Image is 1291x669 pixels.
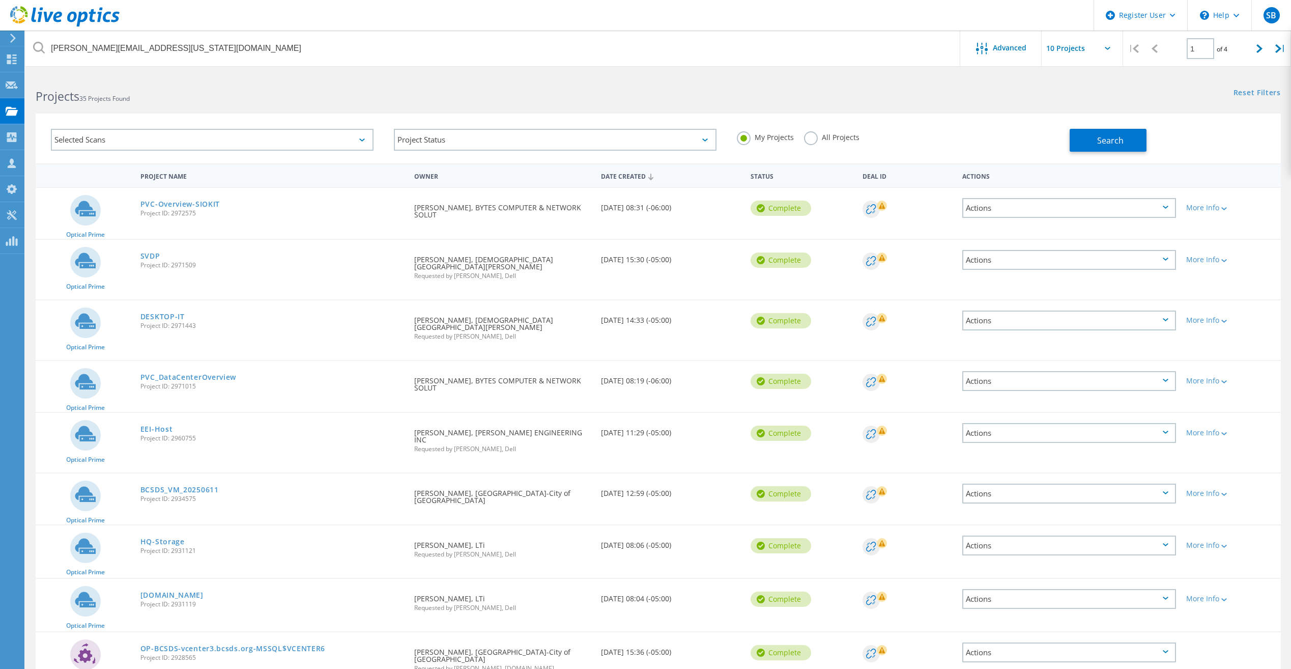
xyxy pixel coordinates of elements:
div: | [1123,31,1144,67]
span: Optical Prime [66,569,105,575]
div: Actions [962,198,1176,218]
span: Project ID: 2971443 [140,323,404,329]
div: Status [745,166,857,185]
span: Optical Prime [66,344,105,350]
div: [DATE] 15:30 (-05:00) [596,240,745,273]
span: Project ID: 2971509 [140,262,404,268]
svg: \n [1200,11,1209,20]
div: [PERSON_NAME], [DEMOGRAPHIC_DATA][GEOGRAPHIC_DATA][PERSON_NAME] [409,240,596,289]
div: [PERSON_NAME], BYTES COMPUTER & NETWORK SOLUT [409,361,596,402]
div: Actions [962,536,1176,555]
div: More Info [1186,377,1276,384]
div: More Info [1186,317,1276,324]
a: SVDP [140,253,160,260]
div: [DATE] 14:33 (-05:00) [596,300,745,334]
span: Project ID: 2960755 [140,435,404,441]
span: Optical Prime [66,517,105,523]
span: Project ID: 2971015 [140,383,404,389]
div: Complete [751,426,811,441]
span: Requested by [PERSON_NAME], Dell [414,446,591,452]
div: [DATE] 12:59 (-05:00) [596,473,745,507]
a: HQ-Storage [140,538,185,545]
span: Search [1097,135,1124,146]
div: [PERSON_NAME], [DEMOGRAPHIC_DATA][GEOGRAPHIC_DATA][PERSON_NAME] [409,300,596,350]
div: Actions [962,643,1176,662]
div: Actions [962,371,1176,391]
span: Optical Prime [66,284,105,290]
div: Project Status [394,129,716,151]
div: Owner [409,166,596,185]
span: Requested by [PERSON_NAME], Dell [414,551,591,557]
div: Complete [751,592,811,607]
span: Project ID: 2931121 [140,548,404,554]
a: Live Optics Dashboard [10,21,120,29]
div: [DATE] 15:36 (-05:00) [596,632,745,666]
span: Optical Prime [66,232,105,238]
b: Projects [36,88,79,104]
div: [PERSON_NAME], LTi [409,579,596,621]
div: Complete [751,645,811,660]
div: Actions [957,166,1181,185]
div: Actions [962,311,1176,330]
a: EEI-Host [140,426,173,433]
button: Search [1070,129,1146,152]
a: DESKTOP-IT [140,313,185,320]
div: Actions [962,589,1176,609]
div: Selected Scans [51,129,374,151]
a: PVC_DataCenterOverview [140,374,236,381]
div: Complete [751,201,811,216]
div: More Info [1186,204,1276,211]
span: Project ID: 2972575 [140,210,404,216]
div: Project Name [135,166,409,185]
a: BCSDS_VM_20250611 [140,486,219,493]
div: More Info [1186,542,1276,549]
span: 35 Projects Found [79,94,130,103]
span: Requested by [PERSON_NAME], Dell [414,273,591,279]
div: Complete [751,313,811,328]
div: Deal Id [857,166,957,185]
div: Complete [751,253,811,268]
input: Search projects by name, owner, ID, company, etc [25,31,961,66]
div: More Info [1186,490,1276,497]
div: [PERSON_NAME], [GEOGRAPHIC_DATA]-City of [GEOGRAPHIC_DATA] [409,473,596,514]
a: PVC-Overview-SIOKIT [140,201,220,208]
span: Project ID: 2931119 [140,601,404,607]
div: [DATE] 08:06 (-05:00) [596,525,745,559]
span: of 4 [1217,45,1227,53]
div: Date Created [596,166,745,185]
div: [PERSON_NAME], BYTES COMPUTER & NETWORK SOLUT [409,188,596,229]
label: All Projects [804,131,859,141]
div: Actions [962,423,1176,443]
div: Actions [962,484,1176,504]
div: More Info [1186,256,1276,263]
a: Reset Filters [1233,89,1281,98]
div: [DATE] 08:19 (-06:00) [596,361,745,395]
div: Actions [962,250,1176,270]
span: Requested by [PERSON_NAME], Dell [414,333,591,340]
div: [PERSON_NAME], [PERSON_NAME] ENGINEERING INC [409,413,596,462]
a: [DOMAIN_NAME] [140,592,204,599]
div: Complete [751,374,811,389]
span: Advanced [993,44,1026,51]
div: [PERSON_NAME], LTi [409,525,596,568]
label: My Projects [737,131,794,141]
span: Optical Prime [66,405,105,411]
a: OP-BCSDS-vcenter3.bcsds.org-MSSQL$VCENTER6 [140,645,325,652]
span: Requested by [PERSON_NAME], Dell [414,605,591,611]
div: [DATE] 08:04 (-05:00) [596,579,745,612]
span: Project ID: 2934575 [140,496,404,502]
div: More Info [1186,595,1276,602]
div: Complete [751,486,811,501]
div: Complete [751,538,811,553]
div: [DATE] 11:29 (-05:00) [596,413,745,447]
div: | [1270,31,1291,67]
span: Optical Prime [66,457,105,463]
span: Optical Prime [66,623,105,629]
span: Project ID: 2928565 [140,655,404,661]
div: More Info [1186,429,1276,436]
span: SB [1266,11,1276,19]
div: [DATE] 08:31 (-06:00) [596,188,745,221]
